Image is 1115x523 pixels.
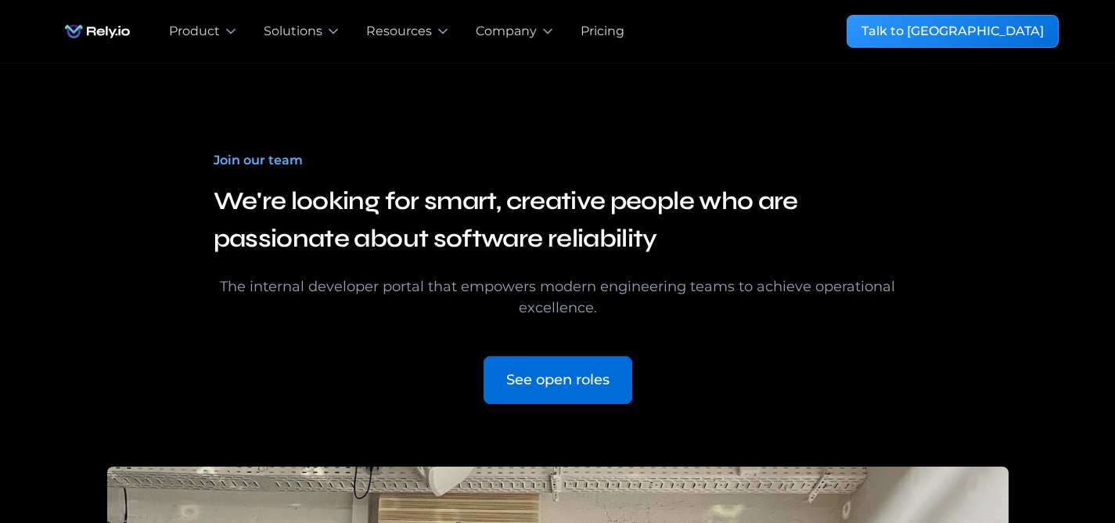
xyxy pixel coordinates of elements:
div: Product [169,22,220,41]
img: Rely.io logo [57,16,138,47]
div: Join our team [214,151,303,170]
div: Resources [366,22,432,41]
h3: We're looking for smart, creative people who are passionate about software reliability [214,182,902,258]
div: The internal developer portal that empowers modern engineering teams to achieve operational excel... [214,276,902,319]
div: See open roles [506,370,610,391]
div: Solutions [264,22,322,41]
a: home [57,16,138,47]
a: See open roles [484,356,632,404]
a: Pricing [581,22,624,41]
div: Talk to [GEOGRAPHIC_DATA] [861,22,1044,41]
div: Company [476,22,537,41]
a: Talk to [GEOGRAPHIC_DATA] [847,15,1059,48]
